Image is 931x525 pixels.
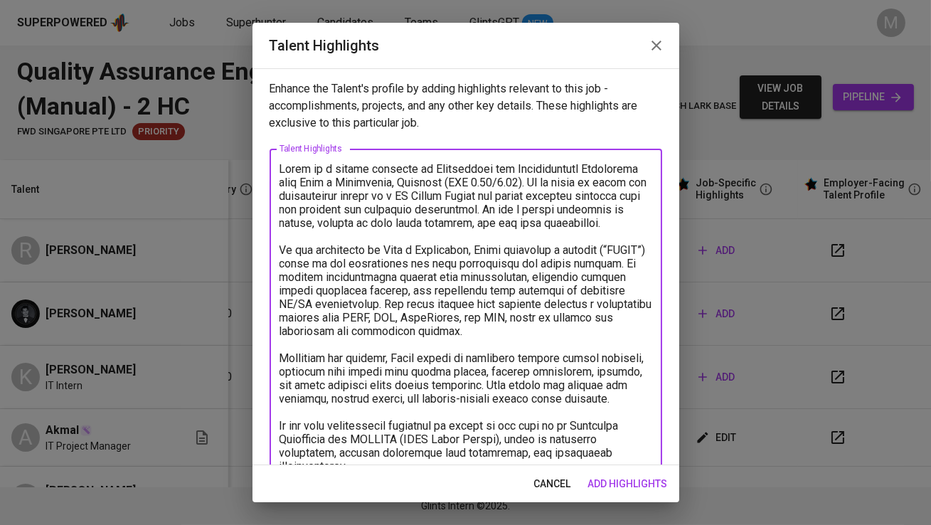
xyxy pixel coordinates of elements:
[582,471,674,497] button: add highlights
[534,475,571,493] span: cancel
[270,80,662,132] p: Enhance the Talent's profile by adding highlights relevant to this job - accomplishments, project...
[270,34,662,57] h2: Talent Highlights
[528,471,577,497] button: cancel
[588,475,668,493] span: add highlights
